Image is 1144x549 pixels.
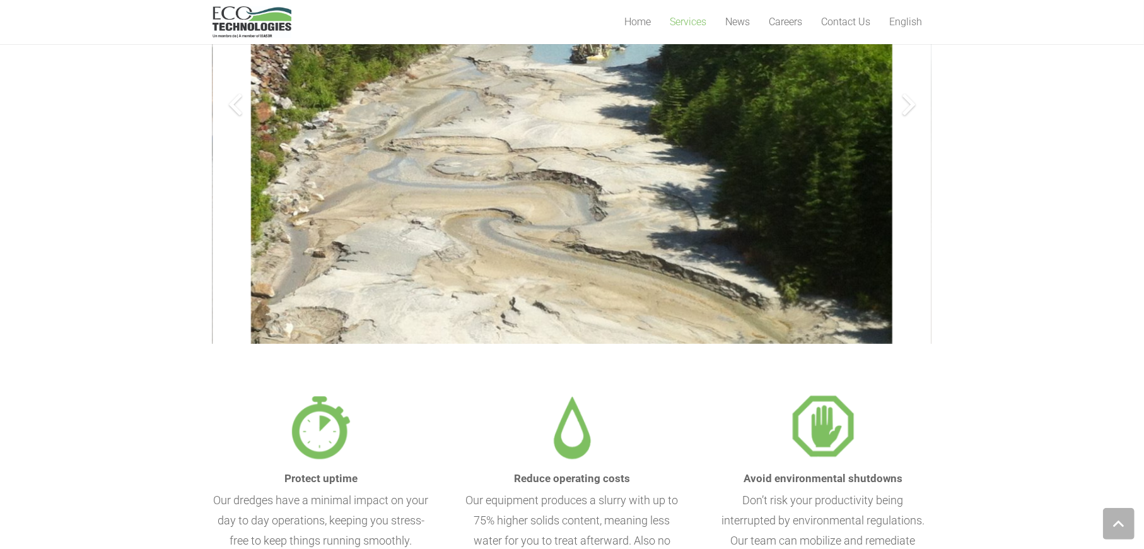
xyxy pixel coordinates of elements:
a: logo_EcoTech_ASDR_RGB [213,6,291,38]
strong: Reduce operating costs [514,472,630,485]
a: Back to top [1103,508,1135,540]
span: Home [624,16,651,28]
span: Contact Us [821,16,870,28]
span: Services [670,16,706,28]
span: News [725,16,750,28]
span: Careers [769,16,802,28]
strong: Protect uptime [284,472,358,485]
strong: Avoid environmental shutdowns [744,472,902,485]
span: English [889,16,922,28]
